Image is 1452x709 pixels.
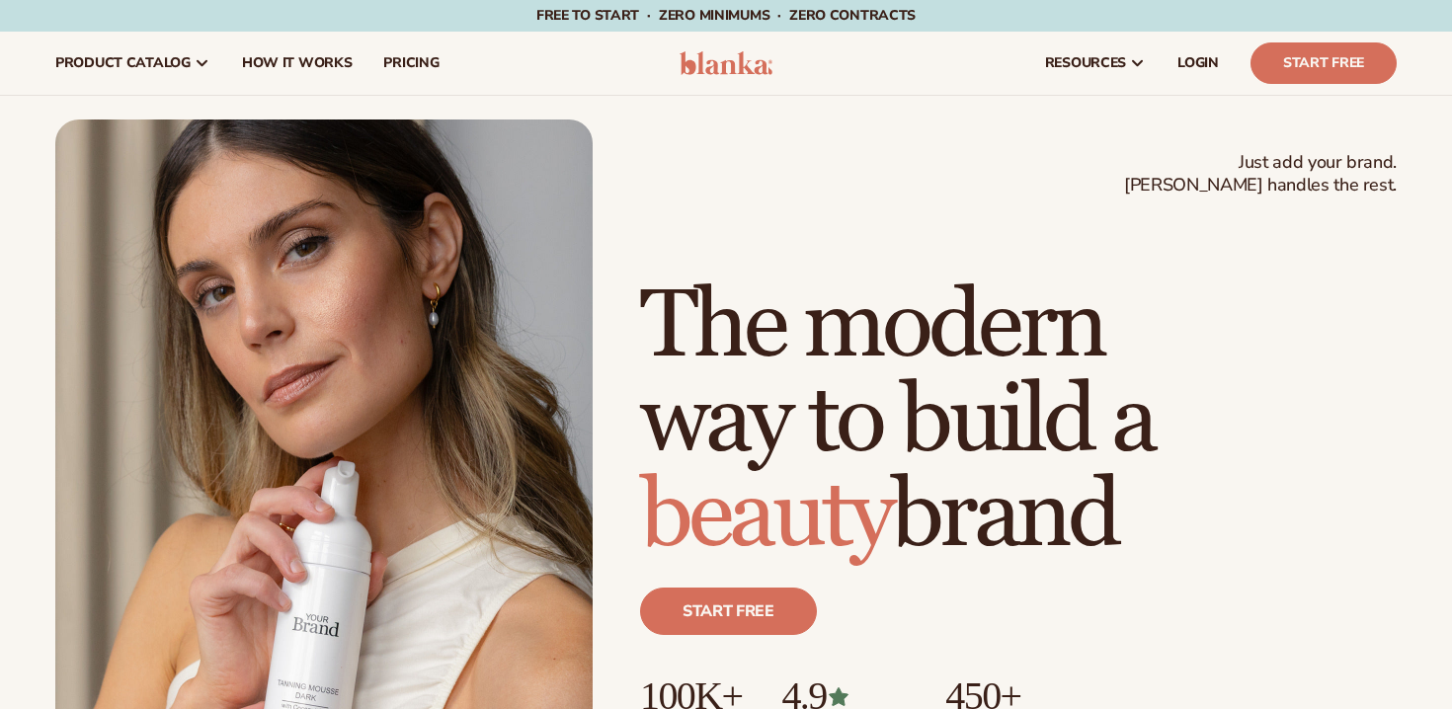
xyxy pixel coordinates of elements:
[242,55,353,71] span: How It Works
[1250,42,1397,84] a: Start Free
[1162,32,1235,95] a: LOGIN
[640,279,1397,564] h1: The modern way to build a brand
[640,458,891,574] span: beauty
[55,55,191,71] span: product catalog
[367,32,454,95] a: pricing
[1045,55,1126,71] span: resources
[1029,32,1162,95] a: resources
[680,51,773,75] img: logo
[226,32,368,95] a: How It Works
[1124,151,1397,197] span: Just add your brand. [PERSON_NAME] handles the rest.
[640,588,817,635] a: Start free
[1177,55,1219,71] span: LOGIN
[383,55,439,71] span: pricing
[536,6,916,25] span: Free to start · ZERO minimums · ZERO contracts
[40,32,226,95] a: product catalog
